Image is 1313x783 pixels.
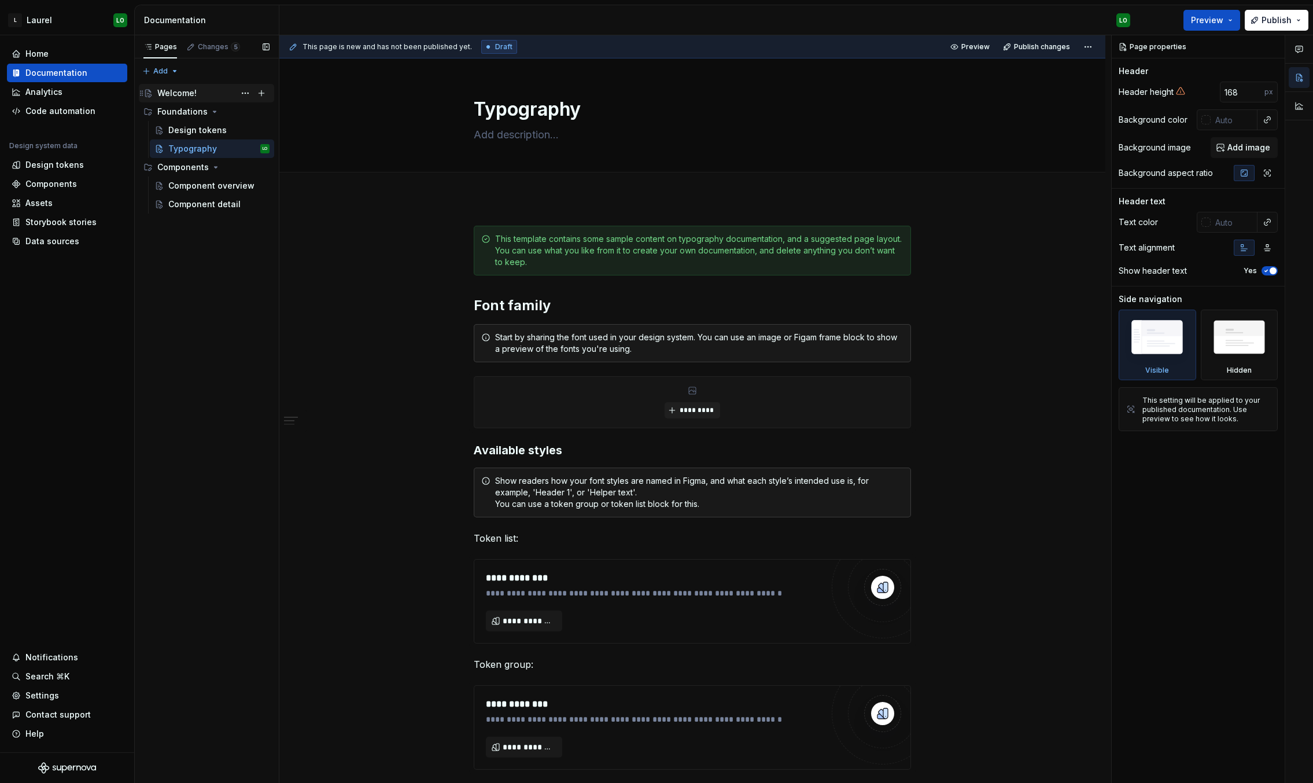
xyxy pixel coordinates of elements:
a: Design tokens [150,121,274,139]
div: Home [25,48,49,60]
div: This setting will be applied to your published documentation. Use preview to see how it looks. [1142,396,1270,424]
div: Header [1119,65,1148,77]
svg: Supernova Logo [38,762,96,774]
button: Contact support [7,705,127,724]
input: Auto [1211,109,1257,130]
div: Storybook stories [25,216,97,228]
textarea: Typography [471,95,909,123]
button: Preview [947,39,995,55]
a: Settings [7,686,127,705]
div: Components [139,158,274,177]
a: Data sources [7,232,127,251]
div: Visible [1119,310,1196,380]
button: Notifications [7,648,127,667]
div: Documentation [144,14,274,26]
input: Auto [1220,82,1264,102]
a: Documentation [7,64,127,82]
a: Assets [7,194,127,212]
div: Code automation [25,105,95,117]
div: Laurel [27,14,52,26]
div: Assets [25,197,53,209]
div: Components [157,161,209,173]
div: Background aspect ratio [1119,167,1213,179]
div: Pages [143,42,177,52]
div: Notifications [25,652,78,663]
div: Search ⌘K [25,671,69,682]
div: Page tree [139,84,274,214]
div: Hidden [1201,310,1278,380]
div: Hidden [1227,366,1252,375]
button: Publish [1245,10,1308,31]
div: Component overview [168,180,255,192]
span: Add image [1227,142,1270,153]
button: Publish changes [999,39,1075,55]
div: Help [25,728,44,740]
a: Components [7,175,127,193]
span: Publish [1262,14,1292,26]
label: Yes [1244,266,1257,275]
div: Analytics [25,86,62,98]
button: LLaurelLO [2,8,132,32]
div: Background image [1119,142,1191,153]
h2: Font family [474,296,911,315]
div: This template contains some sample content on typography documentation, and a suggested page layo... [495,233,903,268]
div: Show header text [1119,265,1187,277]
span: Preview [1191,14,1223,26]
span: Draft [495,42,512,52]
div: Start by sharing the font used in your design system. You can use an image or Figam frame block t... [495,332,903,355]
div: Component detail [168,198,241,210]
div: Settings [25,690,59,701]
button: Help [7,725,127,743]
div: Contact support [25,709,91,720]
a: Design tokens [7,156,127,174]
span: Preview [961,42,990,52]
div: Background color [1119,114,1187,126]
span: Add [153,67,168,76]
div: Data sources [25,236,79,247]
button: Add [139,63,182,79]
div: Header text [1119,196,1166,207]
div: Documentation [25,67,87,79]
div: Design system data [9,141,78,150]
button: Preview [1183,10,1240,31]
div: Show readers how your font styles are named in Figma, and what each style’s intended use is, for ... [495,475,903,510]
a: Component detail [150,195,274,214]
p: px [1264,87,1273,97]
div: Design tokens [25,159,84,171]
div: Side navigation [1119,293,1182,305]
a: Storybook stories [7,213,127,231]
div: Header height [1119,86,1174,98]
div: Changes [198,42,240,52]
span: 5 [231,42,240,52]
span: Publish changes [1014,42,1070,52]
div: Components [25,178,77,190]
a: TypographyLO [150,139,274,158]
p: Token group: [474,657,911,671]
a: Home [7,45,127,63]
div: L [8,13,22,27]
input: Auto [1211,212,1257,233]
div: Typography [168,143,217,155]
div: Foundations [157,106,208,117]
div: LO [1119,16,1127,25]
div: Welcome! [157,87,197,99]
span: This page is new and has not been published yet. [303,42,472,52]
div: Text alignment [1119,242,1175,253]
a: Code automation [7,102,127,120]
div: Text color [1119,216,1158,228]
h3: Available styles [474,442,911,458]
div: Design tokens [168,124,227,136]
div: LO [116,16,124,25]
button: Search ⌘K [7,667,127,686]
button: Add image [1211,137,1278,158]
a: Component overview [150,177,274,195]
a: Analytics [7,83,127,101]
div: Foundations [139,102,274,121]
div: LO [263,143,267,155]
a: Welcome! [139,84,274,102]
div: Visible [1145,366,1169,375]
p: Token list: [474,531,911,545]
